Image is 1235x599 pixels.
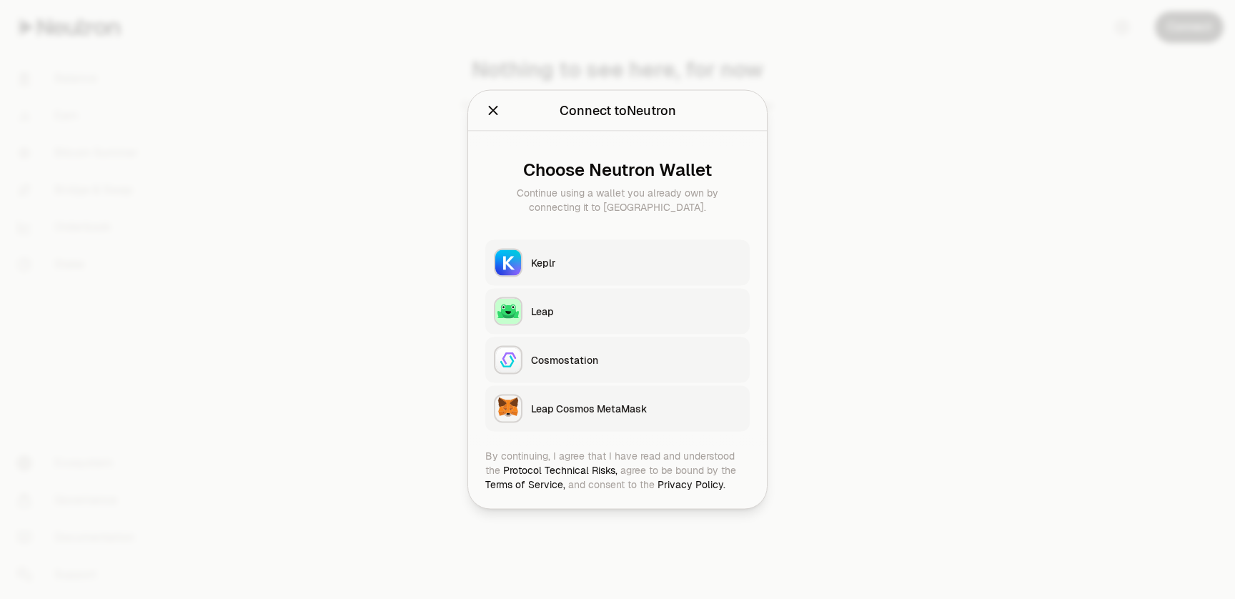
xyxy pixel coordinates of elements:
[495,299,521,325] img: Leap
[485,386,750,432] button: Leap Cosmos MetaMaskLeap Cosmos MetaMask
[531,256,741,270] div: Keplr
[495,396,521,422] img: Leap Cosmos MetaMask
[531,305,741,319] div: Leap
[485,478,565,491] a: Terms of Service,
[485,101,501,121] button: Close
[503,464,617,477] a: Protocol Technical Risks,
[485,289,750,335] button: LeapLeap
[485,240,750,286] button: KeplrKeplr
[531,353,741,367] div: Cosmostation
[495,250,521,276] img: Keplr
[497,160,738,180] div: Choose Neutron Wallet
[531,402,741,416] div: Leap Cosmos MetaMask
[495,347,521,373] img: Cosmostation
[497,186,738,214] div: Continue using a wallet you already own by connecting it to [GEOGRAPHIC_DATA].
[485,337,750,383] button: CosmostationCosmostation
[658,478,725,491] a: Privacy Policy.
[485,449,750,492] div: By continuing, I agree that I have read and understood the agree to be bound by the and consent t...
[560,101,676,121] div: Connect to Neutron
